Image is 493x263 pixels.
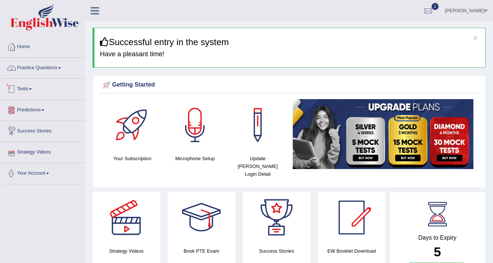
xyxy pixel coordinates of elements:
b: 5 [434,245,441,259]
img: small5.jpg [293,99,473,169]
h4: Update [PERSON_NAME] Login Detail [230,155,285,178]
h4: Success Stories [243,247,311,255]
a: Tests [0,79,85,97]
h3: Successful entry in the system [100,37,480,47]
a: Strategy Videos [0,142,85,161]
h4: Microphone Setup [167,155,222,162]
h4: Your Subscription [105,155,160,162]
a: Your Account [0,163,85,182]
h4: Days to Expiry [398,235,477,241]
h4: Have a pleasant time! [100,51,480,58]
a: Home [0,37,85,55]
h4: Book PTE Exam [168,247,235,255]
button: × [473,34,478,41]
h4: EW Booklet Download [318,247,386,255]
a: Success Stories [0,121,85,139]
div: Getting Started [101,80,477,91]
span: 2 [432,3,439,10]
a: Predictions [0,100,85,118]
a: Practice Questions [0,58,85,76]
h4: Strategy Videos [93,247,160,255]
